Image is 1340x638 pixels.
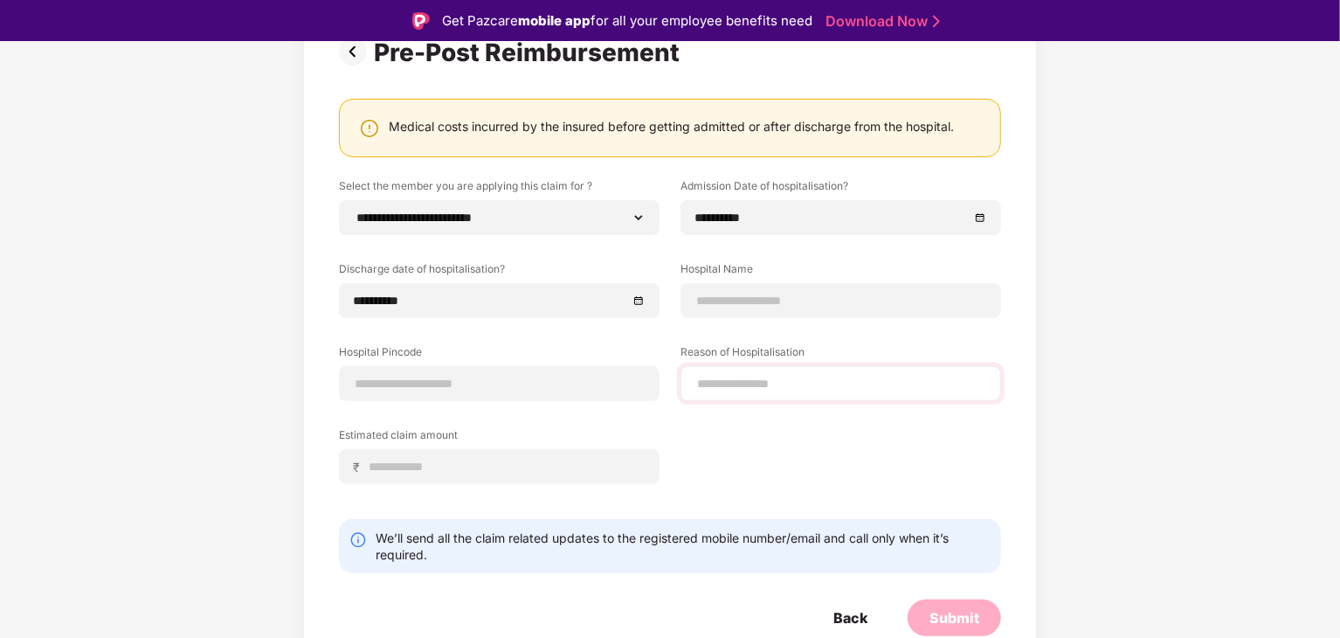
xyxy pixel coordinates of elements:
[442,10,812,31] div: Get Pazcare for all your employee benefits need
[353,459,367,475] span: ₹
[825,12,935,31] a: Download Now
[680,178,1001,200] label: Admission Date of hospitalisation?
[389,118,954,135] div: Medical costs incurred by the insured before getting admitted or after discharge from the hospital.
[359,118,380,139] img: svg+xml;base64,PHN2ZyBpZD0iV2FybmluZ18tXzI0eDI0IiBkYXRhLW5hbWU9Ildhcm5pbmcgLSAyNHgyNCIgeG1sbnM9Im...
[339,178,660,200] label: Select the member you are applying this claim for ?
[833,608,867,628] div: Back
[349,531,367,549] img: svg+xml;base64,PHN2ZyBpZD0iSW5mby0yMHgyMCIgeG1sbnM9Imh0dHA6Ly93d3cudzMub3JnLzIwMDAvc3ZnIiB3aWR0aD...
[339,261,660,283] label: Discharge date of hospitalisation?
[933,12,940,31] img: Stroke
[339,38,374,66] img: svg+xml;base64,PHN2ZyBpZD0iUHJldi0zMngzMiIgeG1sbnM9Imh0dHA6Ly93d3cudzMub3JnLzIwMDAvc3ZnIiB3aWR0aD...
[374,38,687,67] div: Pre-Post Reimbursement
[680,344,1001,366] label: Reason of Hospitalisation
[680,261,1001,283] label: Hospital Name
[339,427,660,449] label: Estimated claim amount
[376,530,991,563] div: We’ll send all the claim related updates to the registered mobile number/email and call only when...
[339,344,660,366] label: Hospital Pincode
[929,608,979,628] div: Submit
[518,12,591,29] strong: mobile app
[412,12,430,30] img: Logo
